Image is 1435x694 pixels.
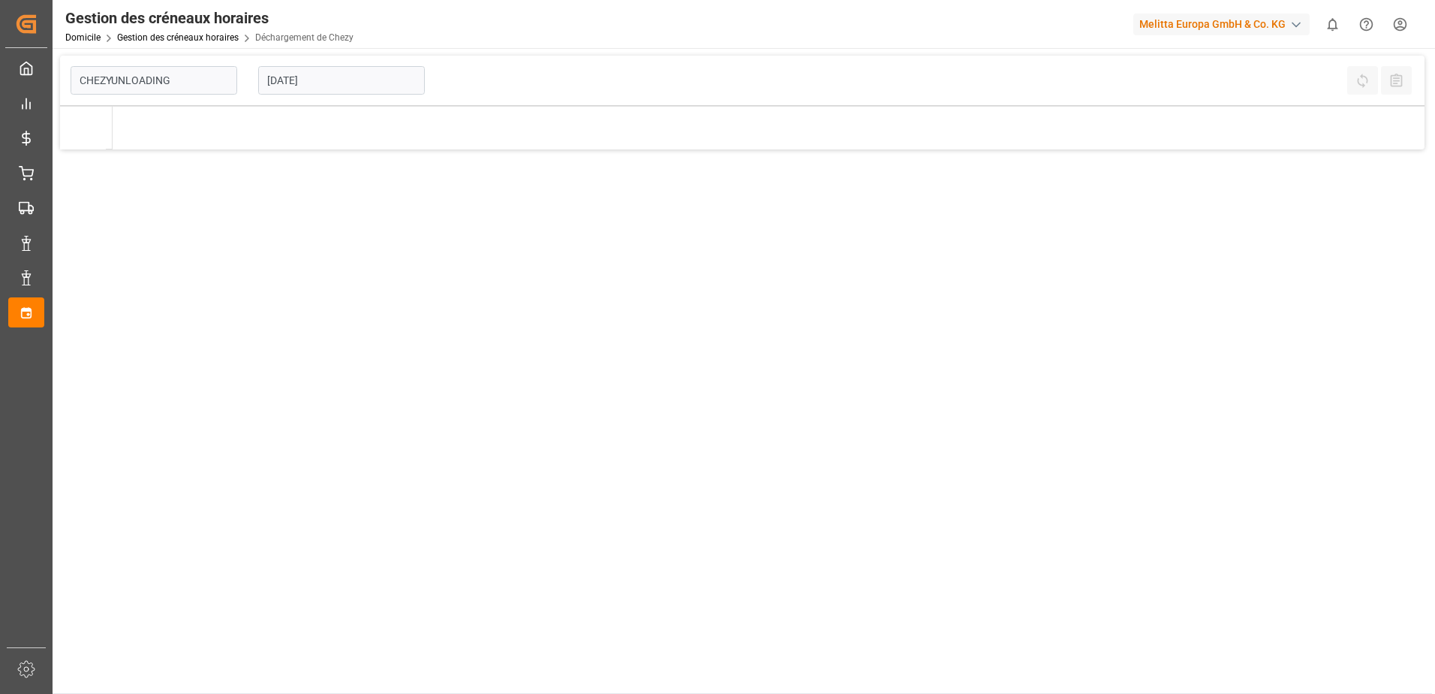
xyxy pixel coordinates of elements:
[1349,8,1383,41] button: Centre d’aide
[258,66,425,95] input: JJ-MM-AAAA
[65,32,101,43] a: Domicile
[117,32,239,43] a: Gestion des créneaux horaires
[1316,8,1349,41] button: Afficher 0 nouvelles notifications
[71,66,237,95] input: Type à rechercher/sélectionner
[1133,10,1316,38] button: Melitta Europa GmbH & Co. KG
[65,7,353,29] div: Gestion des créneaux horaires
[1139,17,1286,32] font: Melitta Europa GmbH & Co. KG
